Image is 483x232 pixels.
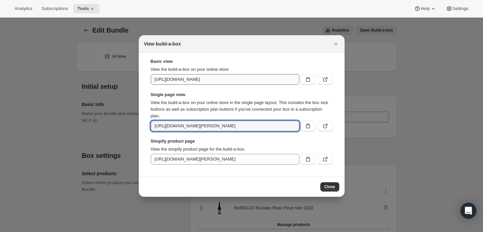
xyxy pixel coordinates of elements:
span: Analytics [15,6,32,11]
strong: Shopify product page [151,138,333,145]
button: Settings [442,4,472,13]
button: Close [320,182,339,191]
p: View the shopify product page for the build-a-box. [151,146,333,153]
span: Tools [77,6,89,11]
span: Subscriptions [41,6,68,11]
button: Subscriptions [38,4,72,13]
button: Analytics [11,4,36,13]
span: Settings [452,6,468,11]
span: Close [324,184,335,189]
button: Close [331,39,341,49]
button: Tools [73,4,100,13]
span: Help [421,6,430,11]
p: View the build-a-box on your online store in the single page layout. This includes the box size b... [151,99,333,119]
h2: View build-a-box [144,41,181,47]
div: Open Intercom Messenger [460,203,476,219]
p: View the build-a-box on your online store [151,66,333,73]
strong: Single page view [151,91,333,98]
strong: Basic view [151,58,333,65]
button: Help [410,4,440,13]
